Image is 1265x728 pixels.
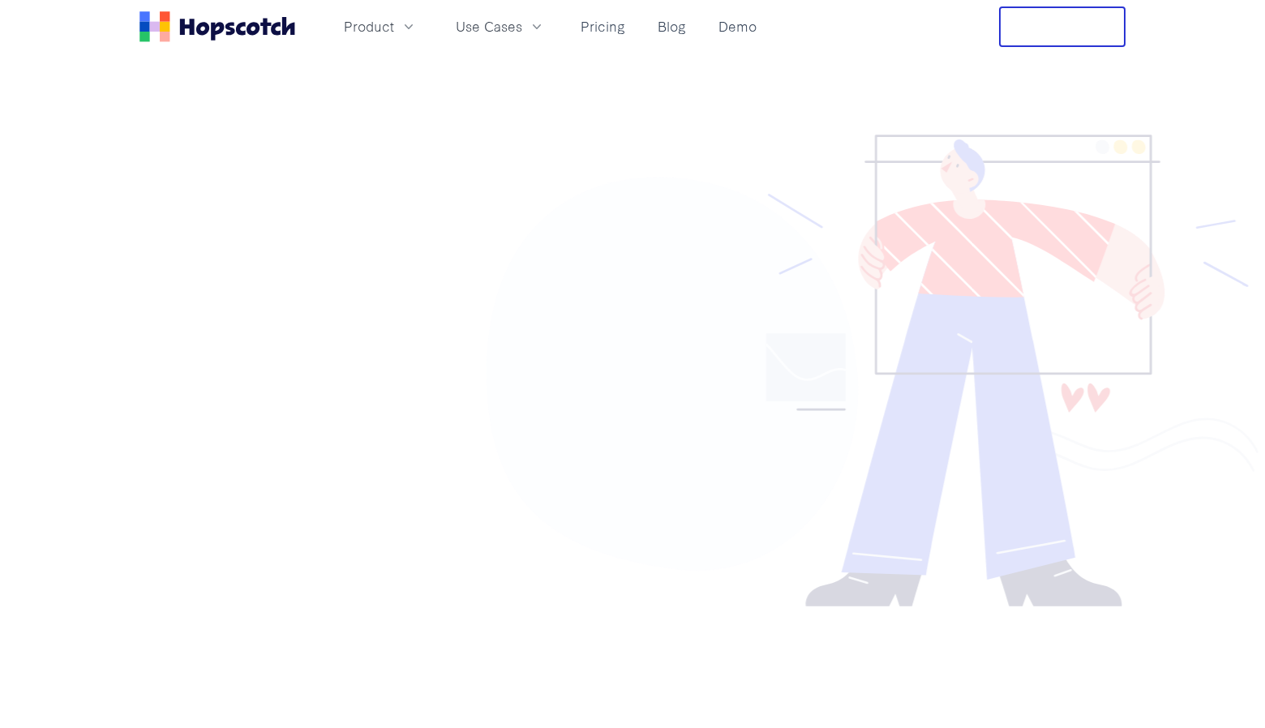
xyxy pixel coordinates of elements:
a: Home [139,11,295,42]
button: Free Trial [999,6,1126,47]
button: Product [334,13,427,40]
a: Pricing [574,13,632,40]
span: Product [344,16,394,36]
a: Demo [712,13,763,40]
button: Use Cases [446,13,555,40]
span: Use Cases [456,16,522,36]
a: Blog [651,13,693,40]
